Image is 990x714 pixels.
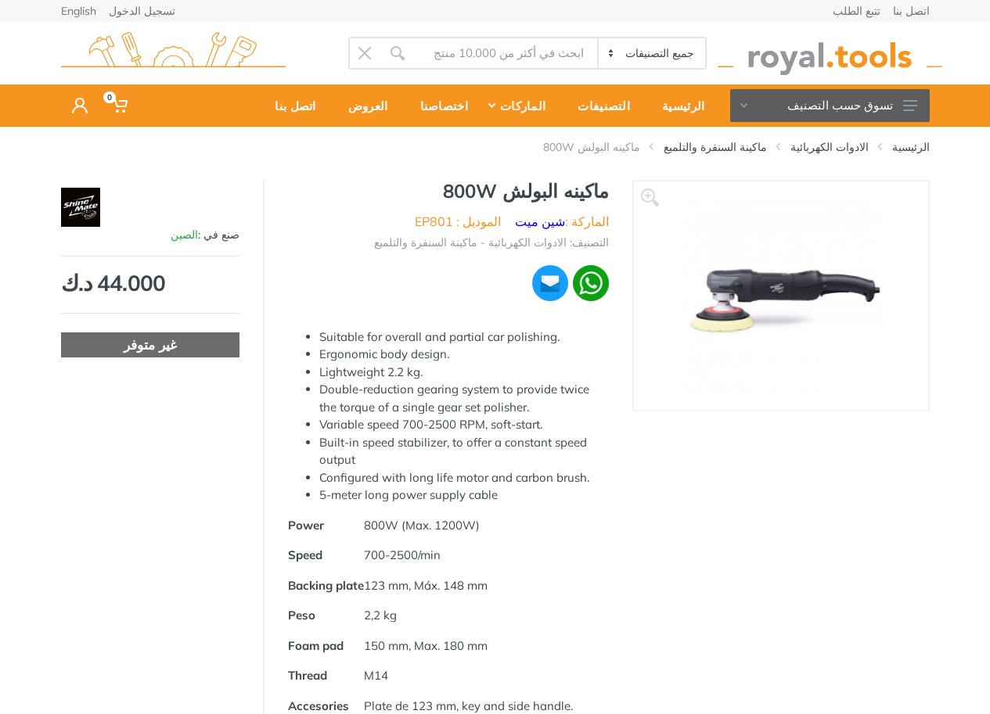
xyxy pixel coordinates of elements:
p: M14 [364,667,573,685]
a: English [61,5,96,16]
button: تسوق حسب التصنيف [730,89,930,122]
input: Site search [414,37,598,70]
li: التصنيف: الادوات الكهربائية - ماكينة السنفرة والتلميع [374,235,609,251]
p: 150 mm, Max. 180 mm [364,637,573,655]
strong: Peso [288,608,315,623]
div: صنع في : [61,227,239,243]
strong: Thread [288,668,327,683]
a: الرئيسية [892,139,930,155]
a: تتبع الطلب [833,5,880,16]
td: 800W (Max. 1200W) [364,517,573,547]
div: الماركات [479,89,556,122]
div: 44.000 د.ك [61,272,239,294]
strong: Power [288,518,324,533]
p: 700-2500/min [364,547,573,565]
div: الرئيسية [641,89,715,122]
nav: breadcrumb [61,139,930,155]
li: Configured with long life motor and carbon brush. [319,469,609,487]
li: Ergonomic body design. [319,346,609,364]
a: التصنيفات [556,84,641,127]
a: شين ميت [515,213,565,229]
a: اتصل بنا [893,5,930,16]
li: Double-reduction gearing system to provide twice the torque of a single gear set polisher. [319,381,609,416]
a: الادوات الكهربائية [790,139,869,155]
h1: ماكينه البولش 800W [288,180,609,203]
li: Built-in speed stabilizer, to offer a constant speed output [319,434,609,469]
div: التصنيفات [556,89,641,122]
img: wa.webp [573,265,609,301]
img: royal.tools Logo [718,32,942,75]
li: الموديل : EP801 [415,212,501,231]
a: تسجيل الدخول [109,5,175,16]
div: اختصاصنا [399,89,479,122]
strong: Speed [288,547,322,562]
li: Lightweight 2.2 kg. [319,364,609,382]
strong: Backing plate [288,578,364,593]
p: 123 mm, Máx. 148 mm [364,577,573,595]
span: الصين [171,228,198,242]
img: ma.webp [531,264,570,303]
strong: Accesories [288,698,349,713]
div: اتصل بنا [254,89,326,122]
strong: Foam pad [288,638,344,653]
a: 0 [99,84,139,127]
div: العروض [327,89,399,122]
a: العروض [327,84,399,127]
select: Category [597,38,704,68]
li: Suitable for overall and partial car polishing. [319,328,609,346]
a: اختصاصنا [399,84,479,127]
img: royal.tools Logo [61,32,286,75]
img: Royal Tools - ماكينه البولش 800W [682,197,880,394]
a: اتصل بنا [254,84,326,127]
li: ماكينه البولش 800W [520,139,640,155]
a: الرئيسية [641,84,715,127]
li: الماركة : [515,212,609,231]
img: شين ميت [61,188,100,227]
div: غير متوفر [61,332,239,357]
li: Variable speed 700-2500 RPM, soft-start. [319,416,609,434]
li: 5-meter long power supply cable [319,486,609,504]
p: 2,2 kg [364,607,573,625]
span: 0 [103,91,116,103]
a: ماكينة السنفرة والتلميع [664,139,767,155]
